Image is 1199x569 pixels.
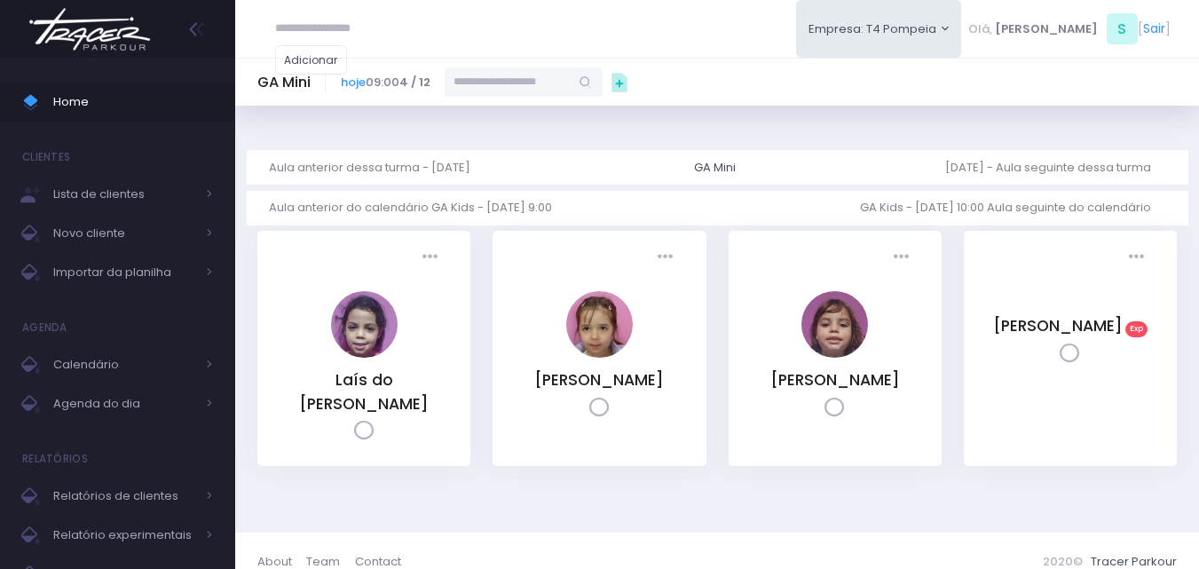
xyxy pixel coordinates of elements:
[53,222,195,245] span: Novo cliente
[801,345,868,362] a: Luísa do Prado Pereira Alves
[566,291,633,358] img: Luísa Veludo Uchôa
[801,291,868,358] img: Luísa do Prado Pereira Alves
[1122,242,1151,272] div: Presença
[694,159,736,177] div: GA Mini
[22,139,70,175] h4: Clientes
[53,353,195,376] span: Calendário
[860,191,1165,225] a: GA Kids - [DATE] 10:00 Aula seguinte do calendário
[341,74,366,91] a: hoje
[993,315,1123,336] a: [PERSON_NAME]
[269,150,485,185] a: Aula anterior dessa turma - [DATE]
[968,20,992,38] span: Olá,
[566,345,633,362] a: Luísa Veludo Uchôa
[1125,321,1148,337] span: Exp
[603,65,636,99] div: Ações Rápidas
[331,291,398,358] img: Laís do Prado Pereira Alves
[257,74,311,91] h5: GA Mini
[651,242,681,272] div: Presença
[415,242,445,272] div: Presença
[275,45,348,75] a: Adicionar
[53,183,195,206] span: Lista de clientes
[534,369,664,391] a: [PERSON_NAME]
[53,524,195,547] span: Relatório experimentais
[770,369,900,391] a: [PERSON_NAME]
[945,150,1165,185] a: [DATE] - Aula seguinte dessa turma
[269,191,566,225] a: Aula anterior do calendário GA Kids - [DATE] 9:00
[22,441,88,477] h4: Relatórios
[331,345,398,362] a: Laís do Prado Pereira Alves
[299,369,429,414] a: Laís do [PERSON_NAME]
[399,74,430,91] strong: 4 / 12
[53,261,195,284] span: Importar da planilha
[53,91,213,114] span: Home
[1107,13,1138,44] span: S
[887,242,916,272] div: Presença
[22,310,67,345] h4: Agenda
[995,20,1098,38] span: [PERSON_NAME]
[1143,20,1165,38] a: Sair
[53,485,195,508] span: Relatórios de clientes
[961,9,1177,49] div: [ ]
[53,392,195,415] span: Agenda do dia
